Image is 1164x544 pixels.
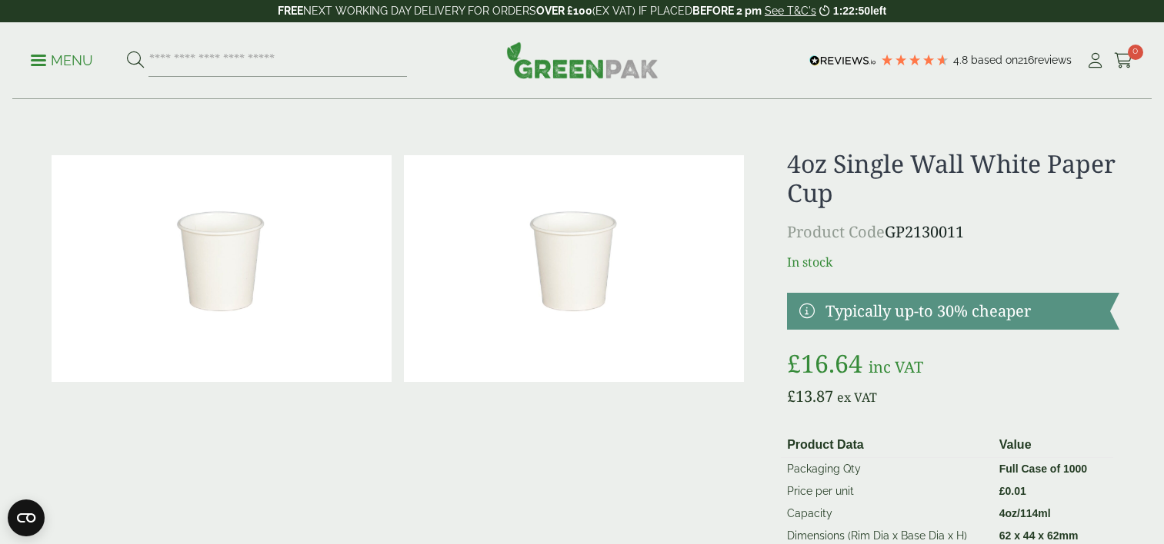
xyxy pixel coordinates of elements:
[506,41,659,78] img: GreenPak Supplies
[787,347,862,380] bdi: 16.64
[31,51,93,67] a: Menu
[781,433,993,458] th: Product Data
[999,485,1006,497] span: £
[787,221,1119,244] p: GP2130011
[787,386,795,406] span: £
[1086,53,1105,68] i: My Account
[971,54,1018,66] span: Based on
[870,5,886,17] span: left
[1114,53,1133,68] i: Cart
[809,55,876,66] img: REVIEWS.io
[1128,45,1143,60] span: 0
[787,347,801,380] span: £
[536,5,592,17] strong: OVER £100
[1114,49,1133,72] a: 0
[31,51,93,70] p: Menu
[999,507,1051,519] strong: 4oz/114ml
[787,221,885,242] span: Product Code
[8,499,45,536] button: Open CMP widget
[781,457,993,480] td: Packaging Qty
[404,155,744,382] img: 4oz Single Wall White Paper Cup Full Case Of 0
[781,480,993,503] td: Price per unit
[787,253,1119,271] p: In stock
[692,5,762,17] strong: BEFORE 2 pm
[999,485,1026,497] bdi: 0.01
[837,389,877,406] span: ex VAT
[880,53,949,67] div: 4.79 Stars
[833,5,870,17] span: 1:22:50
[993,433,1113,458] th: Value
[52,155,392,382] img: 4oz Single Wall White Paper Cup 0
[787,149,1119,208] h1: 4oz Single Wall White Paper Cup
[278,5,303,17] strong: FREE
[781,503,993,525] td: Capacity
[953,54,971,66] span: 4.8
[999,529,1079,542] strong: 62 x 44 x 62mm
[869,357,923,377] span: inc VAT
[1018,54,1034,66] span: 216
[765,5,816,17] a: See T&C's
[1034,54,1072,66] span: reviews
[999,463,1087,475] strong: Full Case of 1000
[787,386,833,406] bdi: 13.87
